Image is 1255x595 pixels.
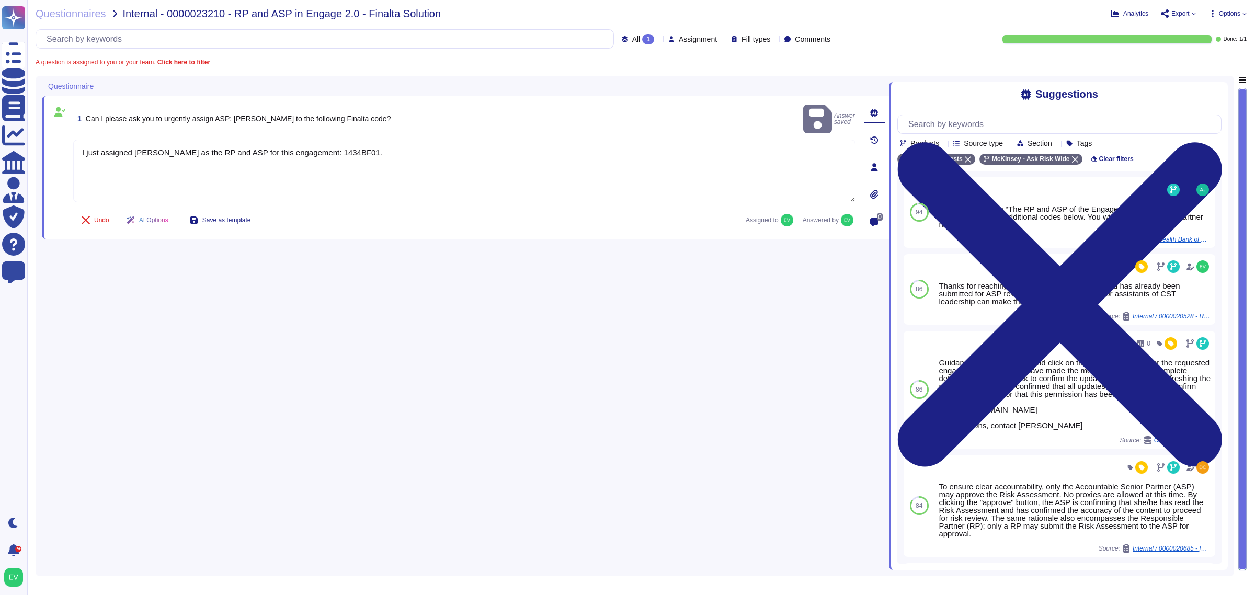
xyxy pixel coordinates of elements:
[903,115,1221,133] input: Search by keywords
[1196,461,1209,474] img: user
[1239,37,1247,42] span: 1 / 1
[916,502,922,509] span: 84
[795,36,830,43] span: Comments
[4,568,23,587] img: user
[916,386,922,393] span: 86
[139,217,168,223] span: AI Options
[36,8,106,19] span: Questionnaires
[1196,184,1209,196] img: user
[1171,10,1190,17] span: Export
[73,115,82,122] span: 1
[939,483,1211,537] div: To ensure clear accountability, only the Accountable Senior Partner (ASP) may approve the Risk As...
[679,36,717,43] span: Assignment
[48,83,94,90] span: Questionnaire
[741,36,770,43] span: Fill types
[15,546,21,552] div: 9+
[803,217,839,223] span: Answered by
[746,214,798,226] span: Assigned to
[73,210,118,231] button: Undo
[642,34,654,44] div: 1
[877,213,883,221] span: 0
[803,102,855,135] span: Answer saved
[632,36,641,43] span: All
[181,210,259,231] button: Save as template
[1223,37,1237,42] span: Done:
[1133,545,1211,552] span: Internal / 0000020685 - [PERSON_NAME], please review Risk Assessment for LPL 3rd Party Spend (524...
[1099,544,1211,553] span: Source:
[1219,10,1240,17] span: Options
[1111,9,1148,18] button: Analytics
[155,59,210,66] b: Click here to filter
[94,217,109,223] span: Undo
[202,217,251,223] span: Save as template
[841,214,853,226] img: user
[781,214,793,226] img: user
[1196,260,1209,273] img: user
[1123,10,1148,17] span: Analytics
[916,209,922,215] span: 94
[2,566,30,589] button: user
[73,140,855,202] textarea: To enrich screen reader interactions, please activate Accessibility in Grammarly extension settings
[123,8,441,19] span: Internal - 0000023210 - RP and ASP in Engage 2.0 - Finalta Solution
[36,59,210,65] span: A question is assigned to you or your team.
[41,30,613,48] input: Search by keywords
[916,286,922,292] span: 86
[86,115,391,123] span: Can I please ask you to urgently assign ASP: [PERSON_NAME] to the following Finalta code?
